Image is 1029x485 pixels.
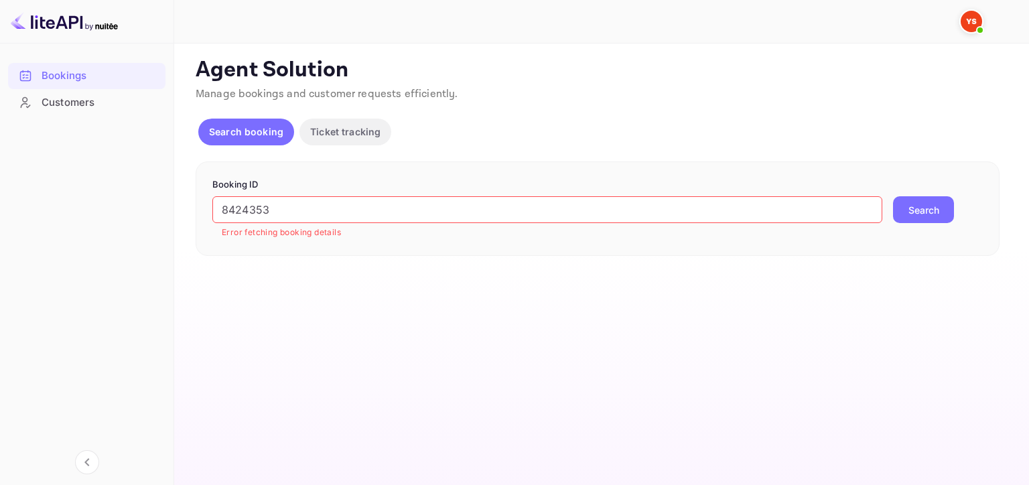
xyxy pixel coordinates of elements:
[196,87,458,101] span: Manage bookings and customer requests efficiently.
[8,90,165,116] div: Customers
[209,125,283,139] p: Search booking
[961,11,982,32] img: Yandex Support
[212,196,882,223] input: Enter Booking ID (e.g., 63782194)
[11,11,118,32] img: LiteAPI logo
[8,63,165,88] a: Bookings
[8,63,165,89] div: Bookings
[196,57,1005,84] p: Agent Solution
[75,450,99,474] button: Collapse navigation
[8,90,165,115] a: Customers
[893,196,954,223] button: Search
[212,178,983,192] p: Booking ID
[42,95,159,111] div: Customers
[222,226,873,239] p: Error fetching booking details
[310,125,381,139] p: Ticket tracking
[42,68,159,84] div: Bookings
